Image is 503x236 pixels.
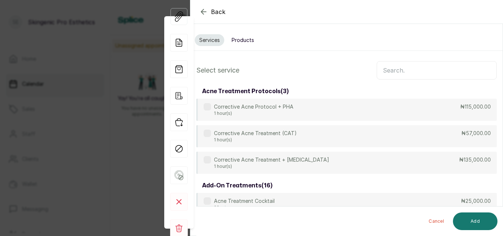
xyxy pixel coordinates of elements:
input: Search. [377,61,497,80]
h3: add-on treatments ( 16 ) [202,181,272,190]
button: Services [195,34,224,46]
p: 1 hour(s) [214,163,329,169]
p: Acne Treatment Cocktail [214,197,275,205]
p: ₦115,000.00 [460,103,491,110]
p: ₦135,000.00 [459,156,491,163]
p: Corrective Acne Treatment + [MEDICAL_DATA] [214,156,329,163]
span: Back [211,7,226,16]
p: 1 hour(s) [214,137,297,143]
button: Products [227,34,258,46]
button: Back [199,7,226,16]
p: Corrective Acne Treatment (CAT) [214,130,297,137]
p: ₦25,000.00 [461,197,491,205]
p: Select service [196,65,239,75]
p: 20 mins [214,205,275,211]
p: ₦57,000.00 [461,130,491,137]
p: Corrective Acne Protocol + PHA [214,103,293,110]
h3: acne treatment protocols ( 3 ) [202,87,289,96]
button: Cancel [423,212,450,230]
button: Add [453,212,497,230]
p: 1 hour(s) [214,110,293,116]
